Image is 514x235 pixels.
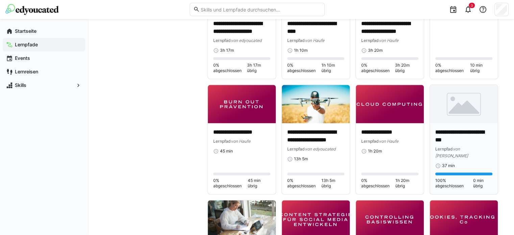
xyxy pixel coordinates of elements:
[305,146,336,151] span: von edyoucated
[395,63,418,73] span: 3h 20m übrig
[213,139,231,144] span: Lernpfad
[200,6,321,13] input: Skills und Lernpfade durchsuchen…
[248,178,270,189] span: 45 min übrig
[247,63,270,73] span: 3h 17m übrig
[231,38,262,43] span: von edyoucated
[361,178,395,189] span: 0% abgeschlossen
[294,48,308,53] span: 1h 10m
[356,85,424,123] img: image
[287,38,305,43] span: Lernpfad
[395,178,419,189] span: 1h 20m übrig
[430,85,498,123] img: image
[435,178,473,189] span: 100% abgeschlossen
[213,178,248,189] span: 0% abgeschlossen
[379,139,398,144] span: von Haufe
[287,178,321,189] span: 0% abgeschlossen
[220,48,234,53] span: 3h 17m
[368,148,382,154] span: 1h 20m
[379,38,398,43] span: von Haufe
[321,178,344,189] span: 13h 5m übrig
[435,63,470,73] span: 0% abgeschlossen
[305,38,324,43] span: von Haufe
[282,85,350,123] img: image
[471,3,473,7] span: 3
[287,63,321,73] span: 0% abgeschlossen
[208,85,276,123] img: image
[213,63,247,73] span: 0% abgeschlossen
[213,38,231,43] span: Lernpfad
[287,146,305,151] span: Lernpfad
[435,146,453,151] span: Lernpfad
[473,178,492,189] span: 0 min übrig
[294,156,308,162] span: 13h 5m
[435,146,468,158] span: von [PERSON_NAME]
[361,63,395,73] span: 0% abgeschlossen
[361,139,379,144] span: Lernpfad
[321,63,344,73] span: 1h 10m übrig
[220,148,233,154] span: 45 min
[470,63,492,73] span: 10 min übrig
[231,139,250,144] span: von Haufe
[368,48,383,53] span: 3h 20m
[442,163,455,168] span: 37 min
[361,38,379,43] span: Lernpfad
